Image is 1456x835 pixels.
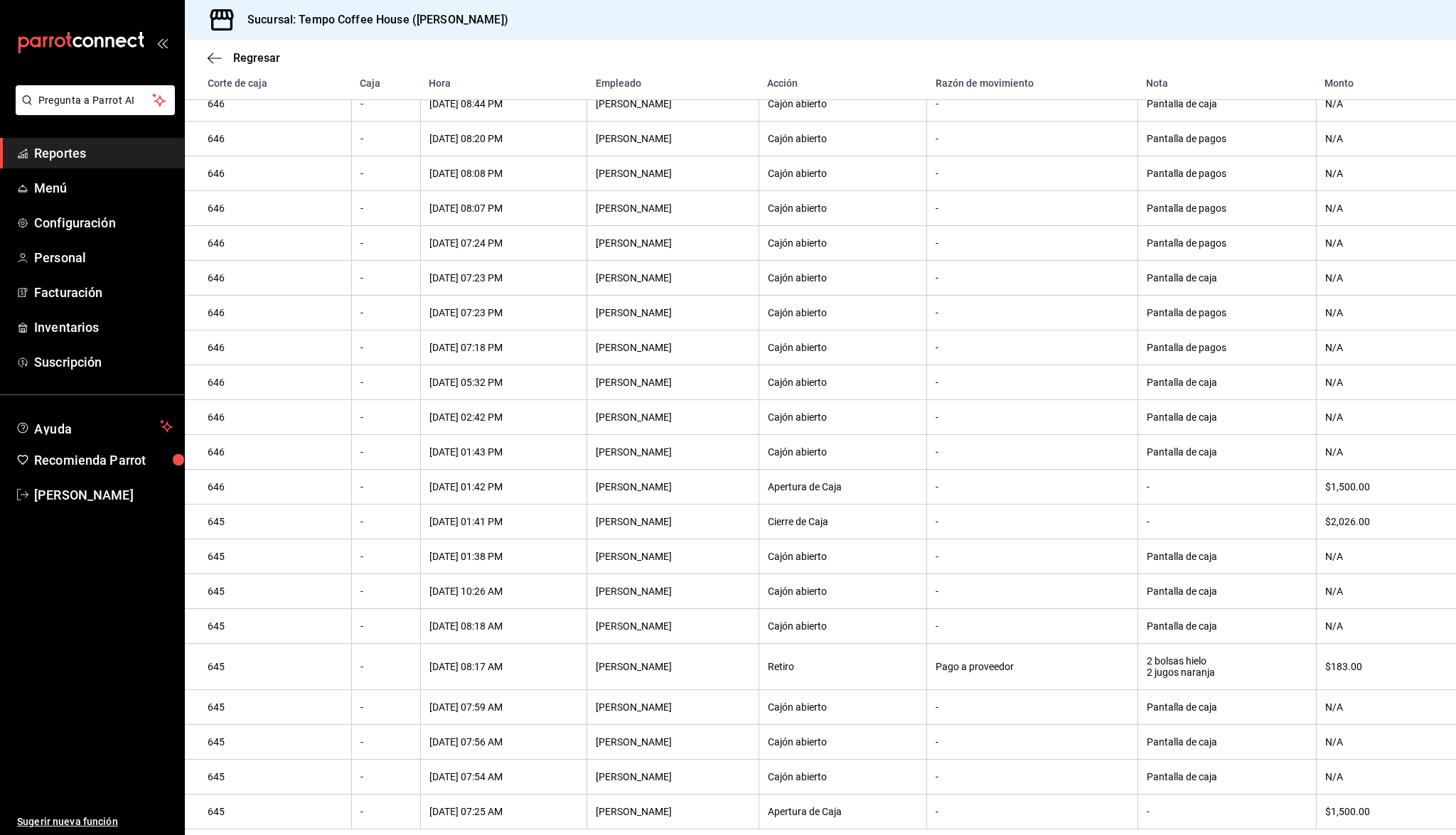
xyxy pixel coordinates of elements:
[429,237,578,249] div: [DATE] 07:24 PM
[768,806,918,817] div: Apertura de Caja
[1147,272,1307,284] div: Pantalla de caja
[596,203,750,214] div: [PERSON_NAME]
[1147,446,1307,458] div: Pantalla de caja
[1325,586,1433,597] div: N/A
[1325,516,1433,527] div: $2,026.00
[936,771,1129,782] div: -
[936,307,1129,318] div: -
[1325,237,1433,249] div: N/A
[768,411,918,423] div: Cajón abierto
[1147,771,1307,782] div: Pantalla de caja
[34,418,154,435] span: Ayuda
[936,377,1129,388] div: -
[208,620,343,632] div: 645
[208,342,343,353] div: 646
[156,37,168,48] button: open_drawer_menu
[34,485,173,505] span: [PERSON_NAME]
[360,771,412,782] div: -
[429,551,578,562] div: [DATE] 01:38 PM
[429,586,578,597] div: [DATE] 10:26 AM
[1147,203,1307,214] div: Pantalla de pagos
[429,133,578,144] div: [DATE] 08:20 PM
[429,272,578,284] div: [DATE] 07:23 PM
[1325,701,1433,713] div: N/A
[596,446,750,458] div: [PERSON_NAME]
[768,736,918,748] div: Cajón abierto
[360,701,412,713] div: -
[1147,133,1307,144] div: Pantalla de pagos
[767,77,918,89] div: Acción
[360,516,412,527] div: -
[596,411,750,423] div: [PERSON_NAME]
[208,446,343,458] div: 646
[34,451,173,470] span: Recomienda Parrot
[768,551,918,562] div: Cajón abierto
[1147,411,1307,423] div: Pantalla de caja
[936,481,1129,492] div: -
[360,307,412,318] div: -
[34,178,173,198] span: Menú
[936,701,1129,713] div: -
[596,168,750,179] div: [PERSON_NAME]
[360,133,412,144] div: -
[768,272,918,284] div: Cajón abierto
[596,586,750,597] div: [PERSON_NAME]
[1325,272,1433,284] div: N/A
[208,771,343,782] div: 645
[596,377,750,388] div: [PERSON_NAME]
[1325,98,1433,109] div: N/A
[936,620,1129,632] div: -
[208,203,343,214] div: 646
[768,481,918,492] div: Apertura de Caja
[768,237,918,249] div: Cajón abierto
[429,98,578,109] div: [DATE] 08:44 PM
[38,93,153,108] span: Pregunta a Parrot AI
[1325,203,1433,214] div: N/A
[1325,342,1433,353] div: N/A
[936,446,1129,458] div: -
[596,701,750,713] div: [PERSON_NAME]
[360,481,412,492] div: -
[1147,620,1307,632] div: Pantalla de caja
[596,237,750,249] div: [PERSON_NAME]
[1324,77,1433,89] div: Monto
[429,736,578,748] div: [DATE] 07:56 AM
[936,98,1129,109] div: -
[17,814,173,829] span: Sugerir nueva función
[429,203,578,214] div: [DATE] 08:07 PM
[768,620,918,632] div: Cajón abierto
[34,283,173,302] span: Facturación
[936,736,1129,748] div: -
[596,771,750,782] div: [PERSON_NAME]
[596,133,750,144] div: [PERSON_NAME]
[596,342,750,353] div: [PERSON_NAME]
[596,620,750,632] div: [PERSON_NAME]
[429,377,578,388] div: [DATE] 05:32 PM
[1325,446,1433,458] div: N/A
[208,551,343,562] div: 645
[1147,481,1307,492] div: -
[768,203,918,214] div: Cajón abierto
[360,342,412,353] div: -
[768,168,918,179] div: Cajón abierto
[936,806,1129,817] div: -
[208,168,343,179] div: 646
[16,85,175,115] button: Pregunta a Parrot AI
[936,168,1129,179] div: -
[208,411,343,423] div: 646
[768,701,918,713] div: Cajón abierto
[34,352,173,372] span: Suscripción
[1147,237,1307,249] div: Pantalla de pagos
[34,318,173,337] span: Inventarios
[360,203,412,214] div: -
[360,237,412,249] div: -
[10,103,175,118] a: Pregunta a Parrot AI
[34,248,173,267] span: Personal
[596,551,750,562] div: [PERSON_NAME]
[1147,98,1307,109] div: Pantalla de caja
[596,806,750,817] div: [PERSON_NAME]
[360,446,412,458] div: -
[1147,655,1307,678] div: 2 bolsas hielo 2 jugos naranja
[429,701,578,713] div: [DATE] 07:59 AM
[1147,551,1307,562] div: Pantalla de caja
